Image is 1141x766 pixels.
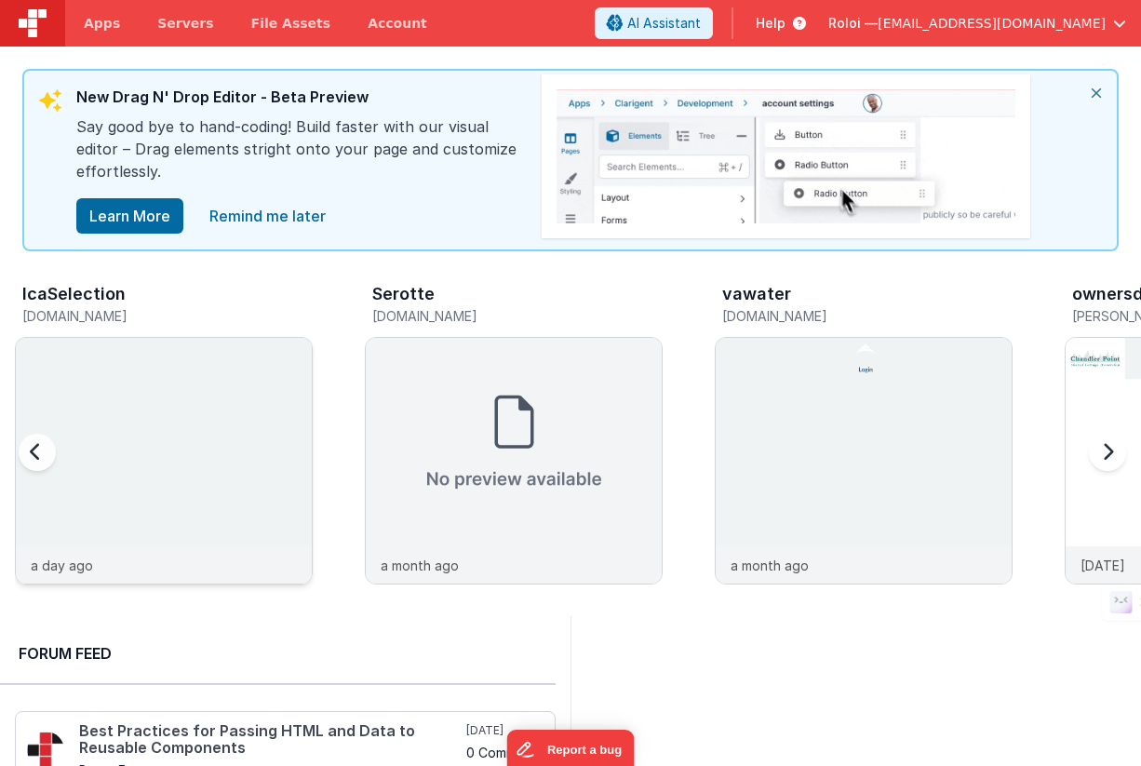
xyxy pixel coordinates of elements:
[466,723,544,738] h5: [DATE]
[22,285,126,303] h3: IcaSelection
[76,86,523,115] div: New Drag N' Drop Editor - Beta Preview
[76,115,523,197] div: Say good bye to hand-coding! Build faster with our visual editor – Drag elements stright onto you...
[198,197,337,235] a: close
[828,14,1126,33] button: Roloi — [EMAIL_ADDRESS][DOMAIN_NAME]
[878,14,1106,33] span: [EMAIL_ADDRESS][DOMAIN_NAME]
[19,642,537,665] h2: Forum Feed
[828,14,878,33] span: Roloi —
[79,723,463,756] h4: Best Practices for Passing HTML and Data to Reusable Components
[76,198,183,234] button: Learn More
[731,556,809,575] p: a month ago
[466,746,544,759] h5: 0 Comments
[251,14,331,33] span: File Assets
[722,285,791,303] h3: vawater
[627,14,701,33] span: AI Assistant
[84,14,120,33] span: Apps
[756,14,785,33] span: Help
[372,309,663,323] h5: [DOMAIN_NAME]
[157,14,213,33] span: Servers
[595,7,713,39] button: AI Assistant
[372,285,435,303] h3: Serotte
[1076,71,1117,115] i: close
[22,309,313,323] h5: [DOMAIN_NAME]
[381,556,459,575] p: a month ago
[722,309,1013,323] h5: [DOMAIN_NAME]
